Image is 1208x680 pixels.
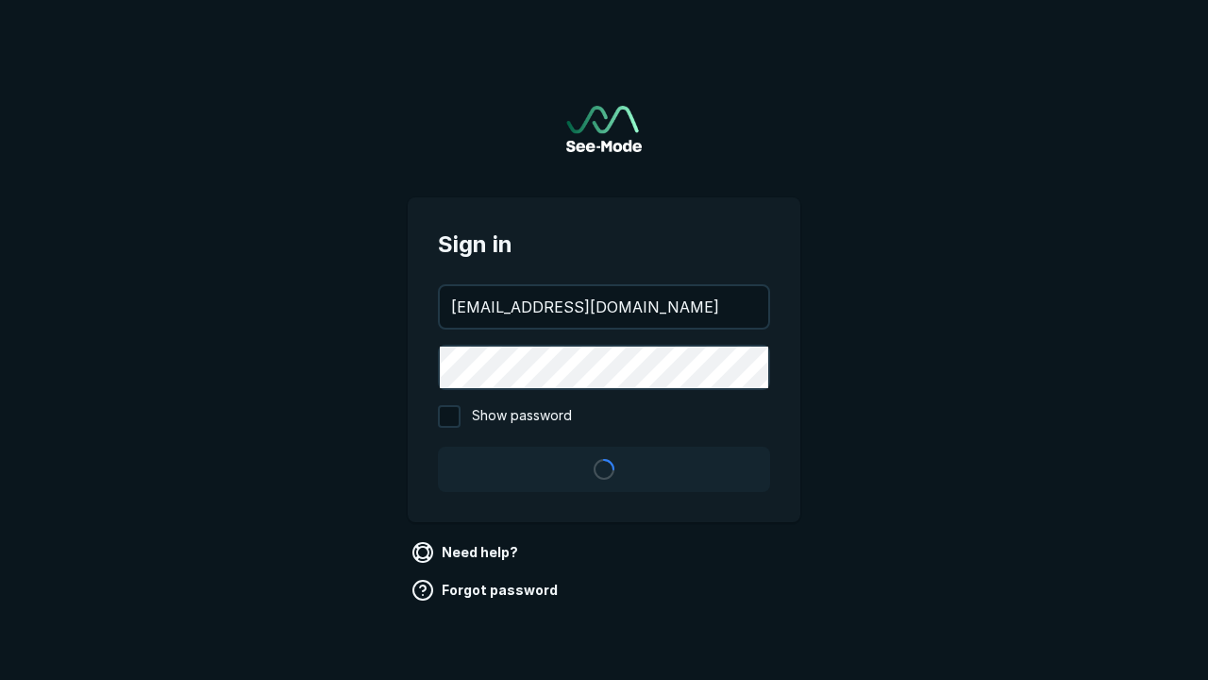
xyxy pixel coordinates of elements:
a: Go to sign in [566,106,642,152]
span: Show password [472,405,572,428]
a: Need help? [408,537,526,568]
input: your@email.com [440,286,768,328]
a: Forgot password [408,575,565,605]
img: See-Mode Logo [566,106,642,152]
span: Sign in [438,228,770,262]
